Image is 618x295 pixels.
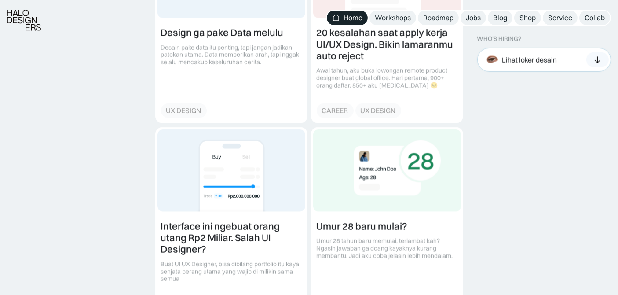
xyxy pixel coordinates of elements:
div: Jobs [466,13,481,22]
a: Collab [579,11,610,25]
a: Home [327,11,368,25]
div: Blog [493,13,507,22]
div: Lihat loker desain [502,55,557,64]
div: Home [344,13,362,22]
a: Service [543,11,578,25]
div: Roadmap [423,13,453,22]
a: Workshops [369,11,416,25]
div: WHO’S HIRING? [477,35,522,43]
a: Blog [488,11,512,25]
div: Service [548,13,572,22]
a: Shop [514,11,541,25]
a: Jobs [461,11,486,25]
a: Roadmap [418,11,459,25]
div: Shop [519,13,536,22]
div: Workshops [375,13,411,22]
div: Collab [585,13,605,22]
